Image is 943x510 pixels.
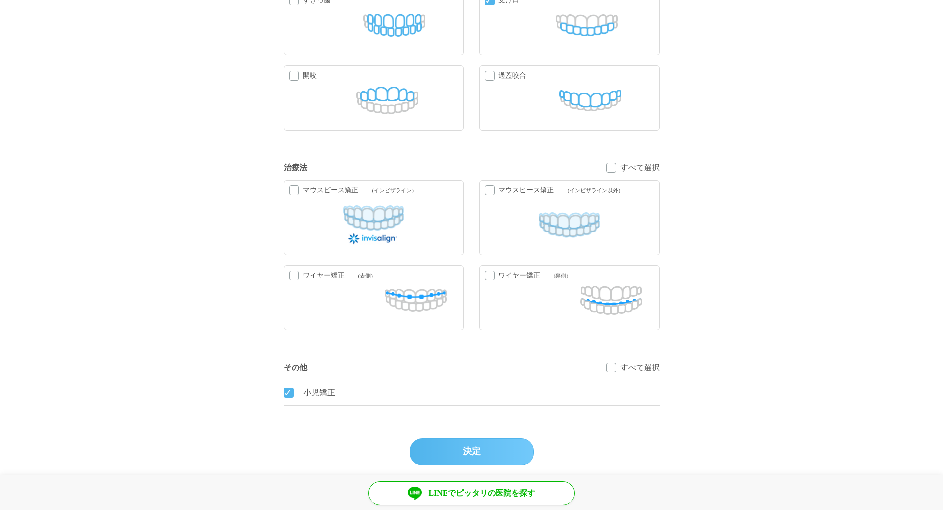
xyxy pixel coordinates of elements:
label: すべて選択 [606,355,660,380]
a: LINEでピッタリの医院を探す [368,481,575,505]
label: 小児矯正 [284,380,660,405]
label: マウスピース矯正 [479,180,660,255]
p: 治療法 [284,155,307,180]
label: 過蓋咬合 [479,65,660,131]
label: マウスピース矯正 [284,180,464,255]
div: 決定 [410,438,534,465]
span: ( インビザライン ) [372,185,414,195]
span: ( インビザライン以外 ) [568,185,620,195]
span: ( 表側 ) [358,271,373,325]
label: 開咬 [284,65,464,131]
label: ワイヤー矯正 [284,265,464,330]
label: すべて選択 [606,155,660,180]
p: その他 [284,355,307,380]
span: ( 裏側 ) [554,271,568,325]
label: ワイヤー矯正 [479,265,660,330]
